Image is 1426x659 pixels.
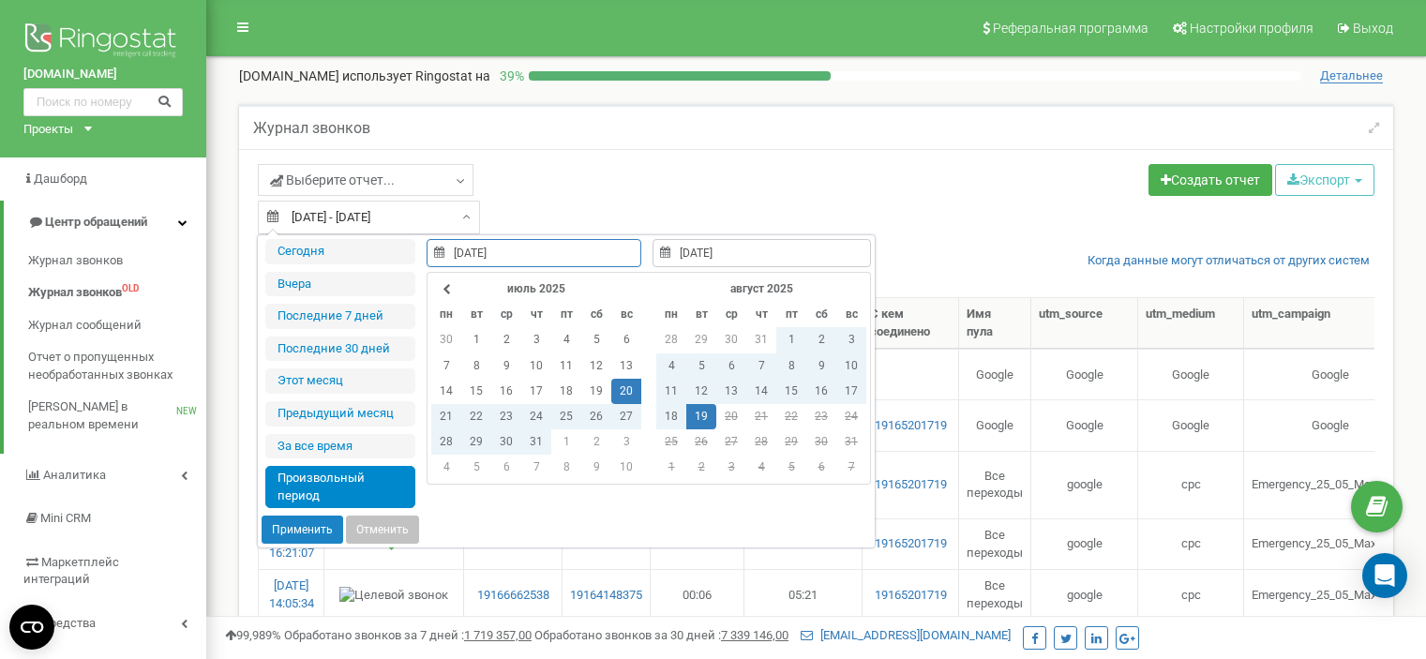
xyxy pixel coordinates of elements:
th: utm_campaign [1244,298,1417,349]
td: 15 [461,379,491,404]
u: 1 719 357,00 [464,628,532,642]
td: 14 [431,379,461,404]
button: Отменить [346,516,419,544]
td: 7 [746,353,776,379]
td: 1 [461,327,491,352]
td: 28 [746,429,776,455]
td: 31 [521,429,551,455]
td: 10 [836,353,866,379]
li: Вчера [265,272,415,297]
span: Средства [42,616,96,630]
td: Google [1031,399,1138,450]
td: 21 [746,404,776,429]
td: 21 [431,404,461,429]
th: utm_medium [1138,298,1244,349]
td: google [1031,569,1138,620]
p: 39 % [490,67,529,85]
td: 13 [716,379,746,404]
a: Когда данные могут отличаться от других систем [1088,252,1370,270]
td: 19 [581,379,611,404]
td: 3 [836,327,866,352]
td: google [1031,518,1138,569]
td: 9 [581,455,611,480]
span: Обработано звонков за 30 дней : [534,628,788,642]
a: Создать отчет [1148,164,1272,196]
span: Отчет о пропущенных необработанных звонках [28,349,197,383]
a: Журнал звонков [28,245,206,277]
li: За все время [265,434,415,459]
td: 23 [806,404,836,429]
td: 2 [686,455,716,480]
a: Выберите отчет... [258,164,473,196]
td: 2 [491,327,521,352]
button: Экспорт [1275,164,1374,196]
th: ср [716,302,746,327]
input: Поиск по номеру [23,88,183,116]
span: Центр обращений [45,215,147,229]
td: 6 [611,327,641,352]
th: чт [746,302,776,327]
td: 29 [686,327,716,352]
th: вт [461,302,491,327]
span: Журнал сообщений [28,317,142,335]
span: Настройки профиля [1190,21,1313,36]
td: 3 [716,455,746,480]
td: 23 [491,404,521,429]
span: Детальнее [1320,68,1383,83]
td: 29 [776,429,806,455]
a: 19166662538 [472,587,554,605]
div: Open Intercom Messenger [1362,553,1407,598]
th: пт [551,302,581,327]
td: 6 [716,353,746,379]
td: Emergency_25_05_Max_Click [1244,569,1417,620]
th: вс [611,302,641,327]
span: [PERSON_NAME] в реальном времени [28,398,176,433]
td: 19 [686,404,716,429]
td: Google [1031,349,1138,399]
a: 19165201719 [870,587,951,605]
th: С кем соединено [863,298,959,349]
td: 7 [521,455,551,480]
td: 4 [746,455,776,480]
td: 7 [836,455,866,480]
td: 05:21 [744,569,863,620]
td: 13 [611,353,641,379]
td: 3 [611,429,641,455]
td: 18 [656,404,686,429]
td: 22 [776,404,806,429]
a: 19165201719 [870,417,951,435]
td: Emergency_25_05_Max_Click [1244,451,1417,519]
u: 7 339 146,00 [721,628,788,642]
td: 25 [551,404,581,429]
td: 17 [836,379,866,404]
td: Google [1138,399,1244,450]
td: 30 [716,327,746,352]
th: пн [431,302,461,327]
th: август 2025 [686,277,836,302]
td: cpc [1138,569,1244,620]
span: Маркетплейс интеграций [23,555,119,587]
td: Google [959,349,1031,399]
li: Произвольный период [265,466,415,508]
td: Все переходы [959,518,1031,569]
li: Предыдущий меcяц [265,401,415,427]
th: utm_source [1031,298,1138,349]
td: 5 [461,455,491,480]
td: 26 [686,429,716,455]
td: 9 [806,353,836,379]
a: Центр обращений [4,201,206,245]
span: Аналитика [43,468,106,482]
td: 7 [431,353,461,379]
td: 27 [611,404,641,429]
th: июль 2025 [461,277,611,302]
td: 1 [551,429,581,455]
td: 2 [581,429,611,455]
td: 11 [551,353,581,379]
img: Целевой звонок [339,587,448,605]
p: [DOMAIN_NAME] [239,67,490,85]
td: 10 [521,353,551,379]
th: чт [521,302,551,327]
img: Ringostat logo [23,19,183,66]
td: 12 [581,353,611,379]
td: 6 [491,455,521,480]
